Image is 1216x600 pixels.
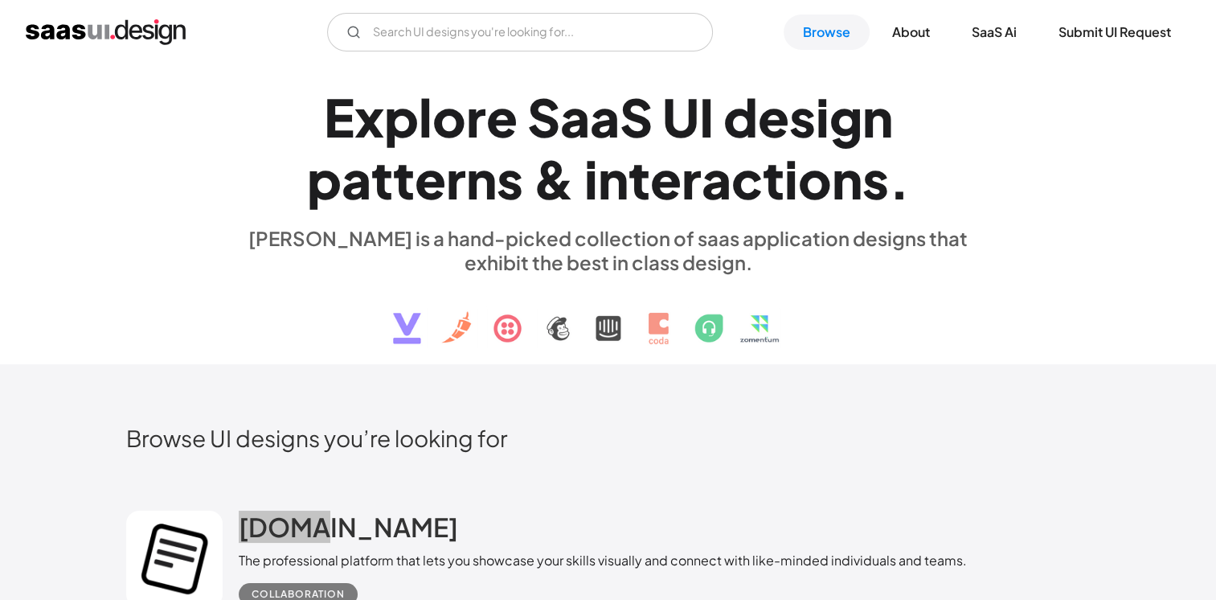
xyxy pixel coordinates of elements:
div: e [758,86,789,148]
div: r [466,86,486,148]
div: i [816,86,829,148]
div: a [342,148,371,210]
div: p [384,86,419,148]
h1: Explore SaaS UI design patterns & interactions. [239,86,978,210]
div: n [598,148,628,210]
a: SaaS Ai [952,14,1036,50]
div: t [763,148,784,210]
div: t [628,148,650,210]
div: n [862,86,893,148]
div: c [731,148,763,210]
a: Browse [784,14,870,50]
div: U [662,86,699,148]
div: x [354,86,384,148]
a: home [26,19,186,45]
a: About [873,14,949,50]
div: o [798,148,832,210]
div: p [307,148,342,210]
div: r [682,148,702,210]
div: E [324,86,354,148]
div: e [650,148,682,210]
div: [PERSON_NAME] is a hand-picked collection of saas application designs that exhibit the best in cl... [239,226,978,274]
h2: [DOMAIN_NAME] [239,511,458,543]
form: Email Form [327,13,713,51]
div: The professional platform that lets you showcase your skills visually and connect with like-minde... [239,551,967,570]
div: & [533,148,575,210]
h2: Browse UI designs you’re looking for [126,424,1091,452]
div: e [486,86,518,148]
div: . [889,148,910,210]
div: t [393,148,415,210]
div: l [419,86,432,148]
div: I [699,86,714,148]
div: a [702,148,731,210]
div: i [584,148,598,210]
div: n [832,148,862,210]
div: g [829,86,862,148]
div: s [497,148,523,210]
div: d [723,86,758,148]
a: Submit UI Request [1039,14,1190,50]
div: n [466,148,497,210]
div: o [432,86,466,148]
div: s [862,148,889,210]
div: s [789,86,816,148]
a: [DOMAIN_NAME] [239,511,458,551]
div: a [590,86,620,148]
div: S [620,86,653,148]
div: r [446,148,466,210]
input: Search UI designs you're looking for... [327,13,713,51]
div: i [784,148,798,210]
div: a [560,86,590,148]
div: S [527,86,560,148]
img: text, icon, saas logo [365,274,852,358]
div: t [371,148,393,210]
div: e [415,148,446,210]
